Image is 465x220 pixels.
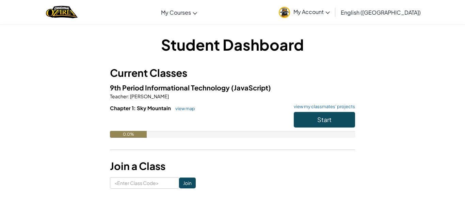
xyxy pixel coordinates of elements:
[341,9,421,16] span: English ([GEOGRAPHIC_DATA])
[128,93,129,99] span: :
[231,83,271,92] span: (JavaScript)
[172,106,195,111] a: view map
[110,93,128,99] span: Teacher
[129,93,169,99] span: [PERSON_NAME]
[110,177,179,189] input: <Enter Class Code>
[317,116,332,123] span: Start
[46,5,78,19] a: Ozaria by CodeCombat logo
[293,8,330,15] span: My Account
[179,177,196,188] input: Join
[275,1,333,23] a: My Account
[110,65,355,81] h3: Current Classes
[290,104,355,109] a: view my classmates' projects
[294,112,355,128] button: Start
[337,3,424,21] a: English ([GEOGRAPHIC_DATA])
[110,34,355,55] h1: Student Dashboard
[46,5,78,19] img: Home
[158,3,201,21] a: My Courses
[110,131,147,138] div: 0.0%
[161,9,191,16] span: My Courses
[110,83,231,92] span: 9th Period Informational Technology
[279,7,290,18] img: avatar
[110,105,172,111] span: Chapter 1: Sky Mountain
[110,158,355,174] h3: Join a Class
